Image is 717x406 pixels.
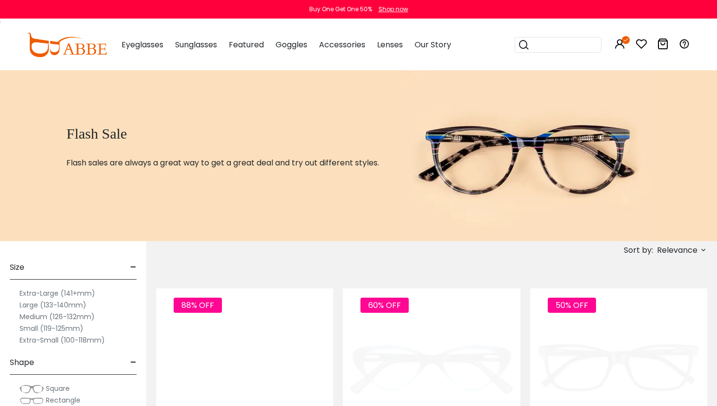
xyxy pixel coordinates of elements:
span: Eyeglasses [121,39,163,50]
label: Extra-Large (141+mm) [20,287,95,299]
span: 88% OFF [174,298,222,313]
span: Our Story [415,39,451,50]
img: abbeglasses.com [27,33,107,57]
img: Square.png [20,384,44,394]
span: Featured [229,39,264,50]
span: Size [10,256,24,279]
a: Shop now [374,5,408,13]
span: Square [46,384,70,393]
label: Small (119-125mm) [20,323,83,334]
img: flash sale [403,70,651,241]
span: Sunglasses [175,39,217,50]
span: - [130,351,137,374]
p: Flash sales are always a great way to get a great deal and try out different styles. [66,157,379,169]
span: 60% OFF [360,298,409,313]
div: Buy One Get One 50% [309,5,372,14]
img: Rectangle.png [20,396,44,406]
span: Accessories [319,39,365,50]
span: Sort by: [624,244,653,256]
span: Goggles [276,39,307,50]
label: Extra-Small (100-118mm) [20,334,105,346]
h1: Flash Sale [66,125,379,142]
span: Relevance [657,242,697,259]
label: Large (133-140mm) [20,299,86,311]
span: Rectangle [46,395,80,405]
span: Shape [10,351,34,374]
span: 50% OFF [548,298,596,313]
span: - [130,256,137,279]
label: Medium (126-132mm) [20,311,95,323]
div: Shop now [378,5,408,14]
span: Lenses [377,39,403,50]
